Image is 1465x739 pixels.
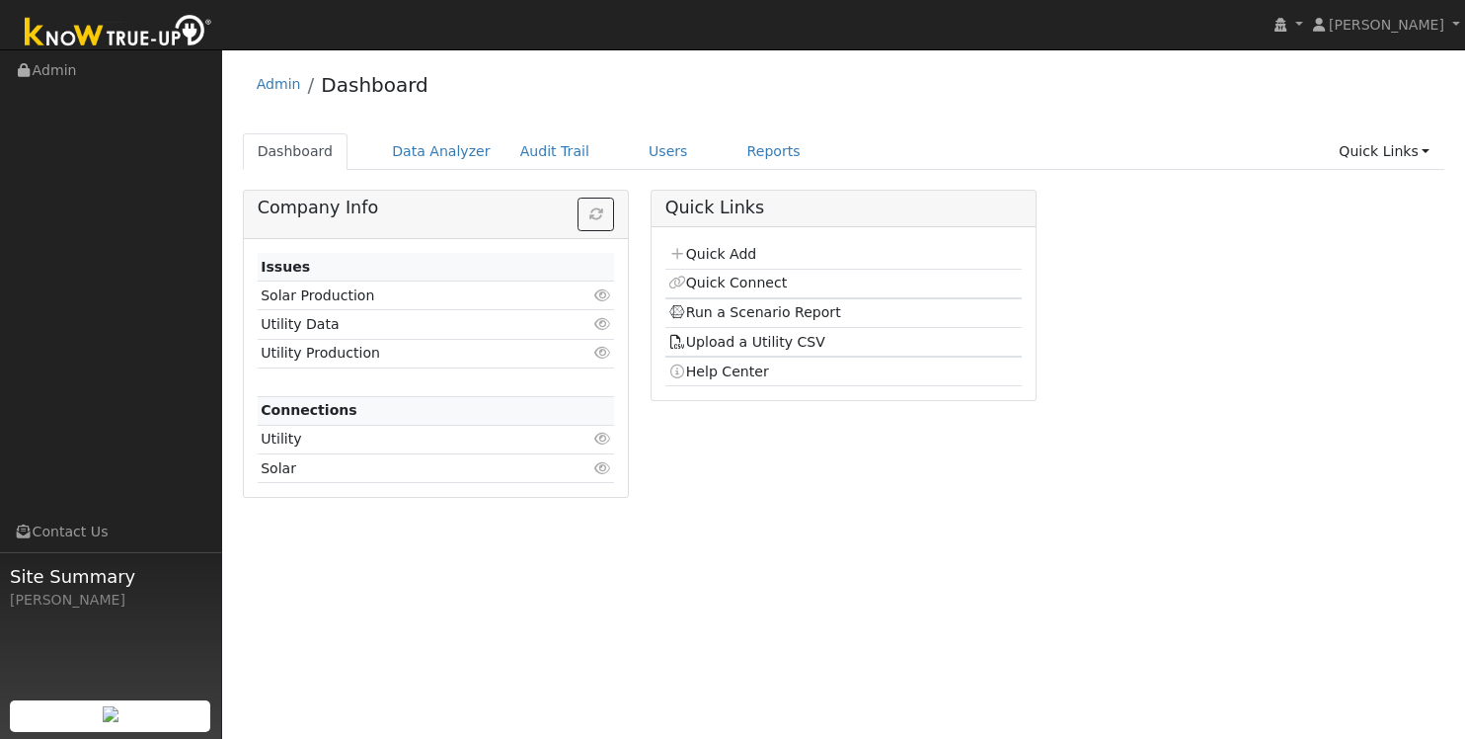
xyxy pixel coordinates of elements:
[668,275,787,290] a: Quick Connect
[665,198,1023,218] h5: Quick Links
[732,133,815,170] a: Reports
[505,133,604,170] a: Audit Trail
[377,133,505,170] a: Data Analyzer
[261,259,310,275] strong: Issues
[321,73,428,97] a: Dashboard
[668,304,841,320] a: Run a Scenario Report
[593,432,611,446] i: Click to view
[593,317,611,331] i: Click to view
[10,590,211,611] div: [PERSON_NAME]
[593,346,611,360] i: Click to view
[634,133,703,170] a: Users
[243,133,348,170] a: Dashboard
[258,454,557,483] td: Solar
[668,364,769,379] a: Help Center
[258,198,615,218] h5: Company Info
[258,339,557,368] td: Utility Production
[258,282,557,310] td: Solar Production
[258,310,557,339] td: Utility Data
[103,706,118,722] img: retrieve
[668,246,756,262] a: Quick Add
[668,334,825,350] a: Upload a Utility CSV
[261,402,357,418] strong: Connections
[593,461,611,475] i: Click to view
[10,563,211,590] span: Site Summary
[1329,17,1444,33] span: [PERSON_NAME]
[15,11,222,55] img: Know True-Up
[593,288,611,302] i: Click to view
[1324,133,1444,170] a: Quick Links
[258,425,557,453] td: Utility
[257,76,301,92] a: Admin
